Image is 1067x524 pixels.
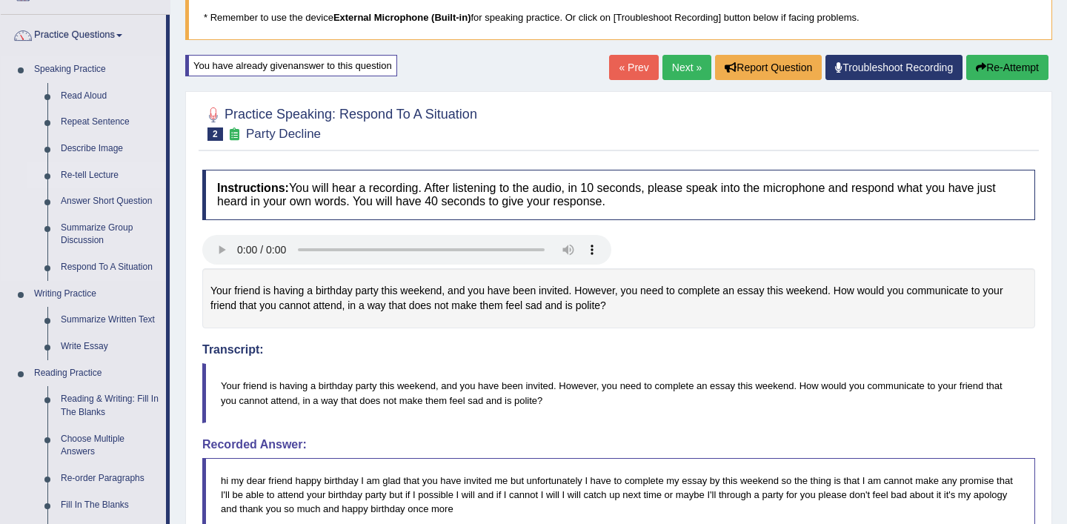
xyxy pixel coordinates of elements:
[246,127,321,141] small: Party Decline
[54,334,166,360] a: Write Essay
[54,426,166,465] a: Choose Multiple Answers
[202,268,1035,328] div: Your friend is having a birthday party this weekend, and you have been invited. However, you need...
[202,170,1035,219] h4: You will hear a recording. After listening to the audio, in 10 seconds, please speak into the mic...
[27,281,166,308] a: Writing Practice
[715,55,822,80] button: Report Question
[54,188,166,215] a: Answer Short Question
[662,55,711,80] a: Next »
[202,363,1035,422] blockquote: Your friend is having a birthday party this weekend, and you have been invited. However, you need...
[217,182,289,194] b: Instructions:
[966,55,1048,80] button: Re-Attempt
[54,492,166,519] a: Fill In The Blanks
[54,215,166,254] a: Summarize Group Discussion
[227,127,242,142] small: Exam occurring question
[333,12,471,23] b: External Microphone (Built-in)
[54,307,166,334] a: Summarize Written Text
[207,127,223,141] span: 2
[27,56,166,83] a: Speaking Practice
[54,254,166,281] a: Respond To A Situation
[54,83,166,110] a: Read Aloud
[185,55,397,76] div: You have already given answer to this question
[54,162,166,189] a: Re-tell Lecture
[609,55,658,80] a: « Prev
[54,465,166,492] a: Re-order Paragraphs
[54,136,166,162] a: Describe Image
[202,438,1035,451] h4: Recorded Answer:
[54,386,166,425] a: Reading & Writing: Fill In The Blanks
[825,55,963,80] a: Troubleshoot Recording
[202,104,477,141] h2: Practice Speaking: Respond To A Situation
[54,109,166,136] a: Repeat Sentence
[27,360,166,387] a: Reading Practice
[1,15,166,52] a: Practice Questions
